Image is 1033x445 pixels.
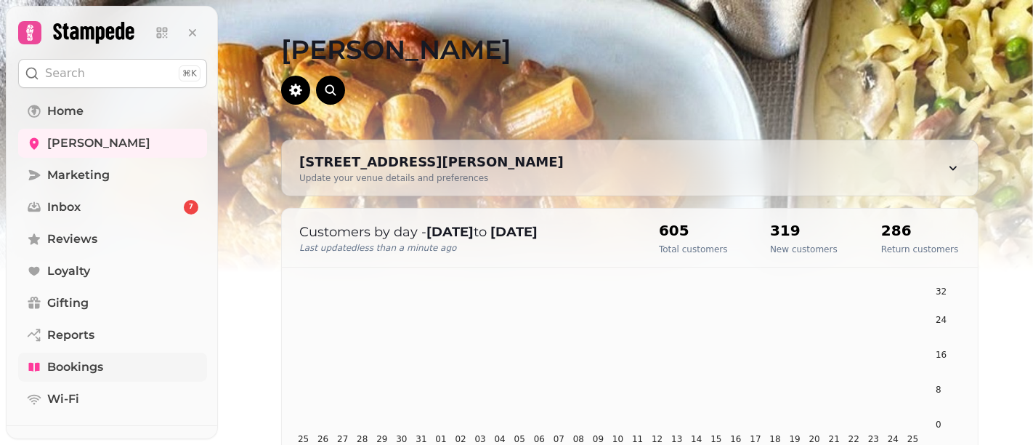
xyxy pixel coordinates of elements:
tspan: 16 [730,434,741,444]
tspan: 01 [435,434,446,444]
span: Reviews [47,230,97,248]
a: Marketing [18,161,207,190]
h2: 319 [770,220,838,241]
tspan: 17 [750,434,761,444]
p: Customers by day - to [299,222,630,242]
div: Update your venue details and preferences [299,172,564,184]
tspan: 0 [936,420,941,430]
tspan: 21 [829,434,840,444]
tspan: 25 [298,434,309,444]
tspan: 13 [671,434,682,444]
tspan: 11 [632,434,643,444]
tspan: 19 [790,434,801,444]
p: Search [45,65,85,82]
a: [PERSON_NAME] [18,129,207,158]
span: Loyalty [47,262,90,280]
tspan: 20 [809,434,820,444]
tspan: 29 [376,434,387,444]
tspan: 8 [936,385,941,395]
tspan: 08 [573,434,584,444]
tspan: 24 [888,434,899,444]
tspan: 07 [554,434,564,444]
strong: [DATE] [426,224,474,240]
tspan: 26 [317,434,328,444]
h2: 286 [881,220,958,241]
tspan: 03 [474,434,485,444]
tspan: 02 [455,434,466,444]
tspan: 05 [514,434,525,444]
tspan: 16 [936,350,947,360]
tspan: 09 [593,434,604,444]
tspan: 14 [691,434,702,444]
button: Search⌘K [18,59,207,88]
tspan: 27 [337,434,348,444]
tspan: 23 [868,434,879,444]
tspan: 18 [769,434,780,444]
span: Marketing [47,167,110,184]
tspan: 32 [936,286,947,297]
tspan: 22 [848,434,859,444]
tspan: 30 [396,434,407,444]
tspan: 25 [907,434,918,444]
a: Reviews [18,225,207,254]
a: Loyalty [18,257,207,286]
div: [STREET_ADDRESS][PERSON_NAME] [299,152,564,172]
tspan: 28 [357,434,368,444]
a: Gifting [18,289,207,318]
span: [PERSON_NAME] [47,135,150,152]
tspan: 24 [936,315,947,325]
tspan: 12 [652,434,663,444]
a: Home [18,97,207,126]
tspan: 06 [534,434,545,444]
div: ⌘K [179,65,200,81]
a: Inbox7 [18,193,207,222]
span: Wi-Fi [47,390,79,408]
tspan: 04 [495,434,506,444]
span: Bookings [47,358,103,376]
span: Inbox [47,199,81,216]
span: Reports [47,326,94,344]
span: Home [47,103,84,120]
p: Return customers [881,244,958,255]
p: Total customers [659,244,728,255]
p: Last updated less than a minute ago [299,242,630,254]
a: Wi-Fi [18,385,207,414]
span: Gifting [47,294,89,312]
tspan: 10 [612,434,623,444]
a: Reports [18,321,207,350]
tspan: 31 [416,434,426,444]
tspan: 15 [710,434,721,444]
p: New customers [770,244,838,255]
h2: 605 [659,220,728,241]
a: Bookings [18,353,207,382]
span: 7 [189,202,193,212]
strong: [DATE] [490,224,538,240]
